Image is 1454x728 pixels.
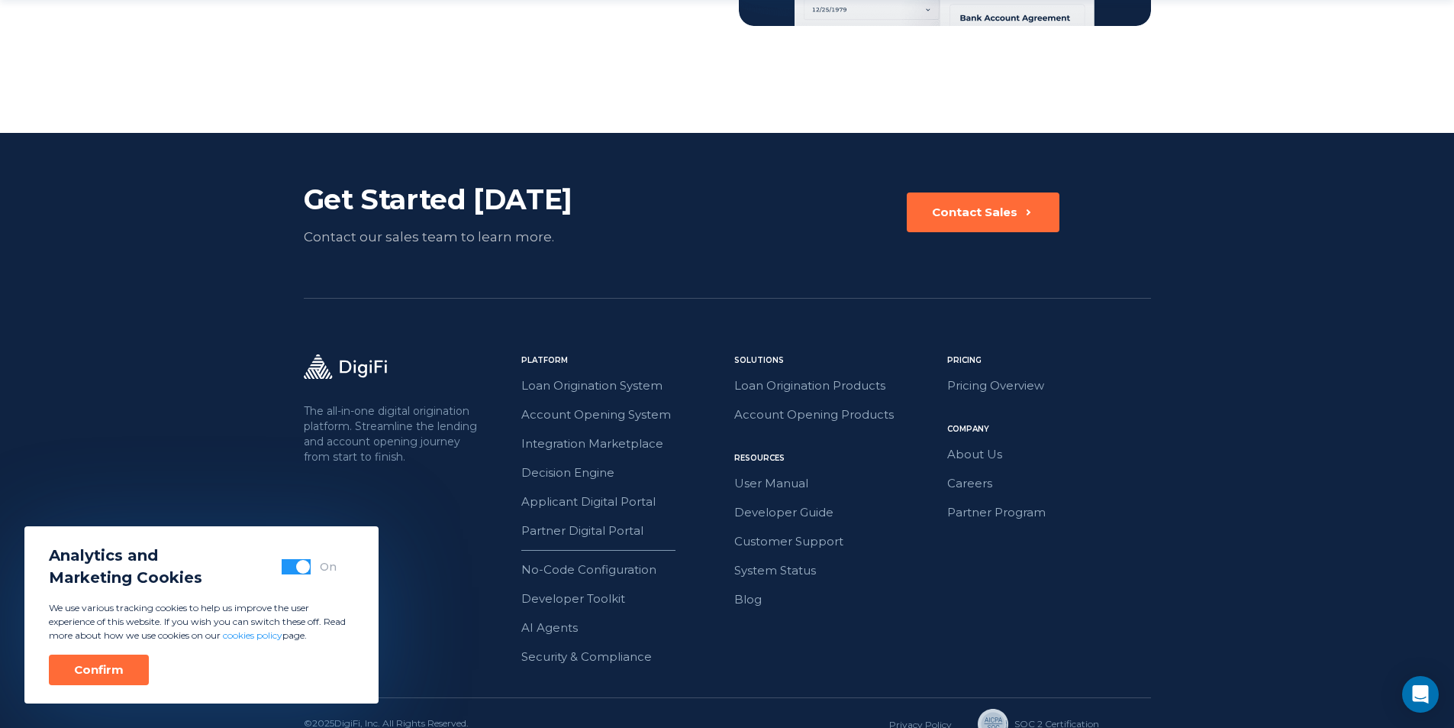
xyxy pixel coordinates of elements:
div: Get Started [DATE] [304,182,643,217]
a: Integration Marketplace [521,434,725,454]
div: On [320,559,337,574]
span: Marketing Cookies [49,567,202,589]
p: The all-in-one digital origination platform. Streamline the lending and account opening journey f... [304,403,481,464]
a: Pricing Overview [947,376,1151,396]
div: Platform [521,354,725,367]
div: Resources [734,452,938,464]
a: Account Opening System [521,405,725,425]
a: System Status [734,561,938,581]
button: Contact Sales [907,193,1059,232]
a: About Us [947,445,1151,464]
a: Blog [734,590,938,610]
a: Decision Engine [521,463,725,483]
div: Confirm [74,662,124,678]
a: Contact Sales [907,193,1059,248]
div: Pricing [947,354,1151,367]
a: Developer Toolkit [521,589,725,609]
div: Contact Sales [932,205,1017,220]
button: Confirm [49,655,149,685]
div: Company [947,423,1151,435]
p: We use various tracking cookies to help us improve the user experience of this website. If you wi... [49,601,354,642]
a: AI Agents [521,618,725,638]
a: Developer Guide [734,503,938,523]
a: Loan Origination System [521,376,725,396]
a: Applicant Digital Portal [521,492,725,512]
span: Analytics and [49,545,202,567]
div: Solutions [734,354,938,367]
a: Partner Digital Portal [521,521,725,541]
a: Security & Compliance [521,647,725,667]
a: Customer Support [734,532,938,552]
a: Careers [947,474,1151,493]
a: No-Code Configuration [521,560,725,580]
a: Loan Origination Products [734,376,938,396]
a: Account Opening Products [734,405,938,425]
div: Contact our sales team to learn more. [304,226,643,248]
a: cookies policy [223,629,282,641]
div: Open Intercom Messenger [1402,676,1439,713]
a: User Manual [734,474,938,493]
a: Partner Program [947,503,1151,523]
